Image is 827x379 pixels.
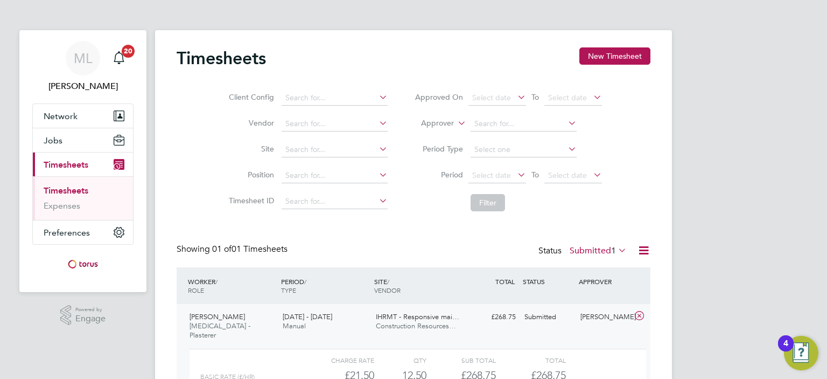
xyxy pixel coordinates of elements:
[212,244,232,254] span: 01 of
[185,272,278,300] div: WORKER
[576,272,632,291] div: APPROVER
[405,118,454,129] label: Approver
[538,244,629,259] div: Status
[528,90,542,104] span: To
[33,128,133,152] button: Jobs
[372,272,465,300] div: SITE
[282,91,388,106] input: Search for...
[177,47,266,69] h2: Timesheets
[33,153,133,176] button: Timesheets
[226,170,274,180] label: Position
[282,194,388,209] input: Search for...
[33,220,133,244] button: Preferences
[576,308,632,326] div: [PERSON_NAME]
[122,45,135,58] span: 20
[495,277,515,286] span: TOTAL
[376,312,459,321] span: IHRMT - Responsive mai…
[278,272,372,300] div: PERIOD
[304,277,306,286] span: /
[226,92,274,102] label: Client Config
[215,277,218,286] span: /
[415,144,463,154] label: Period Type
[19,30,146,292] nav: Main navigation
[283,312,332,321] span: [DATE] - [DATE]
[784,336,818,370] button: Open Resource Center, 4 new notifications
[283,321,306,330] span: Manual
[32,256,134,273] a: Go to home page
[520,272,576,291] div: STATUS
[548,93,587,102] span: Select date
[376,321,456,330] span: Construction Resources…
[426,354,496,367] div: Sub Total
[75,305,106,314] span: Powered by
[305,354,374,367] div: Charge rate
[33,104,133,128] button: Network
[60,305,106,326] a: Powered byEngage
[783,343,788,357] div: 4
[415,92,463,102] label: Approved On
[44,185,88,196] a: Timesheets
[374,286,401,294] span: VENDOR
[188,286,204,294] span: ROLE
[75,314,106,323] span: Engage
[190,321,250,340] span: [MEDICAL_DATA] - Plasterer
[282,116,388,132] input: Search for...
[226,196,274,205] label: Timesheet ID
[471,194,505,211] button: Filter
[415,170,463,180] label: Period
[281,286,296,294] span: TYPE
[74,51,92,65] span: ML
[548,170,587,180] span: Select date
[32,80,134,93] span: Michael Leslie
[44,228,90,238] span: Preferences
[520,308,576,326] div: Submitted
[177,244,290,255] div: Showing
[528,168,542,182] span: To
[471,116,577,132] input: Search for...
[282,142,388,157] input: Search for...
[44,111,78,121] span: Network
[472,93,511,102] span: Select date
[32,41,134,93] a: ML[PERSON_NAME]
[44,201,80,211] a: Expenses
[226,144,274,154] label: Site
[464,308,520,326] div: £268.75
[579,47,650,65] button: New Timesheet
[190,312,245,321] span: [PERSON_NAME]
[611,245,616,256] span: 1
[387,277,389,286] span: /
[471,142,577,157] input: Select one
[496,354,565,367] div: Total
[33,176,133,220] div: Timesheets
[472,170,511,180] span: Select date
[44,135,62,146] span: Jobs
[570,245,627,256] label: Submitted
[212,244,288,254] span: 01 Timesheets
[282,168,388,183] input: Search for...
[374,354,426,367] div: QTY
[64,256,102,273] img: torus-logo-retina.png
[226,118,274,128] label: Vendor
[108,41,130,75] a: 20
[44,160,88,170] span: Timesheets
